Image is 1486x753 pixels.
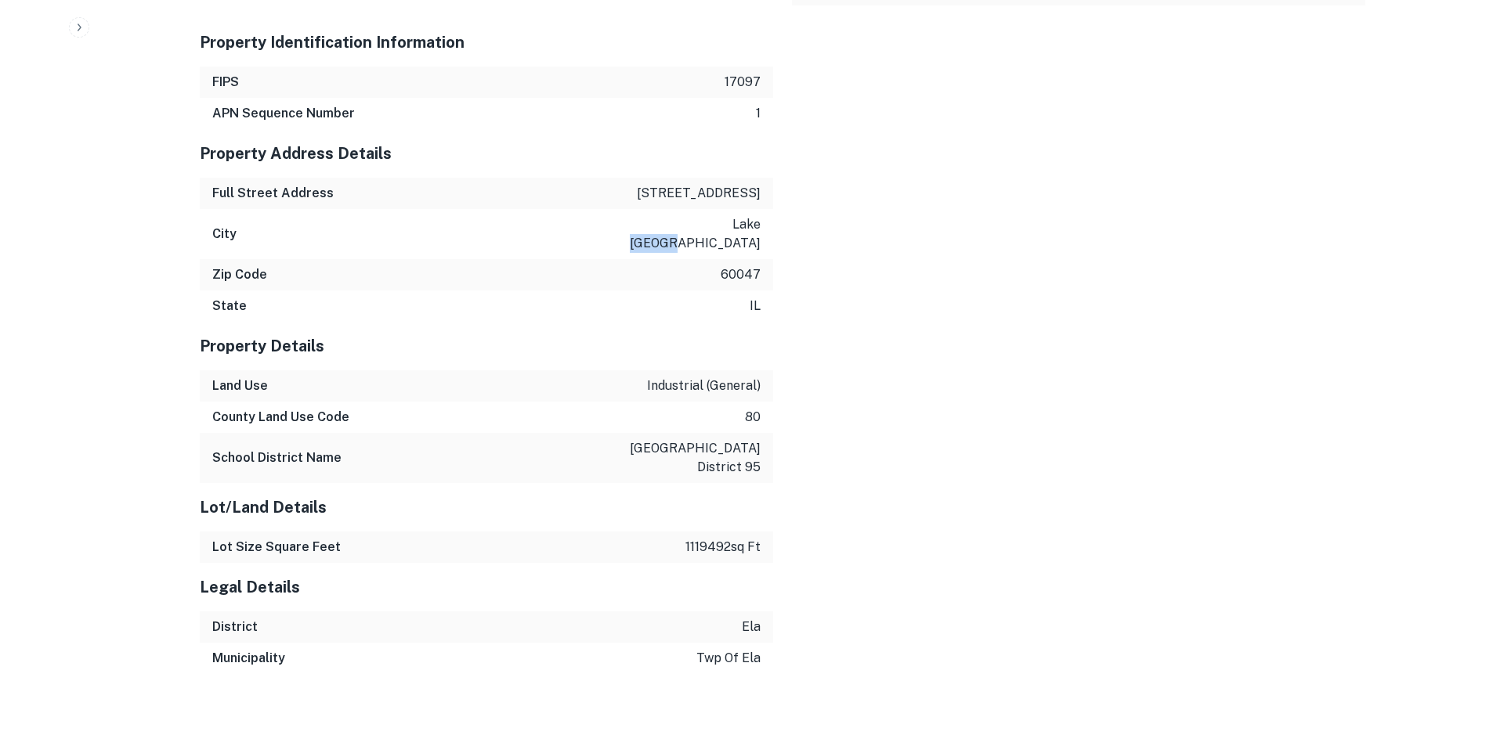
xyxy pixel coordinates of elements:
p: [GEOGRAPHIC_DATA] district 95 [620,439,761,477]
h5: Legal Details [200,575,773,599]
p: lake [GEOGRAPHIC_DATA] [620,215,761,253]
p: [STREET_ADDRESS] [637,184,761,203]
h5: Property Identification Information [200,31,773,54]
h6: County Land Use Code [212,408,349,427]
h6: APN Sequence Number [212,104,355,123]
h6: Lot Size Square Feet [212,538,341,557]
h6: State [212,297,247,315]
h6: Full Street Address [212,184,334,203]
h5: Property Address Details [200,142,773,165]
iframe: Chat Widget [1408,628,1486,703]
p: industrial (general) [647,376,761,395]
h5: Property Details [200,334,773,358]
h6: Municipality [212,649,285,668]
p: 1 [756,104,761,123]
h5: Lot/Land Details [200,495,773,519]
p: 17097 [725,73,761,92]
p: il [750,297,761,315]
p: 80 [745,408,761,427]
p: twp of ela [696,649,761,668]
p: ela [742,618,761,636]
h6: Zip Code [212,265,267,284]
p: 60047 [721,265,761,284]
h6: School District Name [212,449,342,467]
h6: Land Use [212,376,268,395]
h6: FIPS [212,73,239,92]
p: 1119492 sq ft [685,538,761,557]
h6: District [212,618,258,636]
h6: City [212,225,237,243]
